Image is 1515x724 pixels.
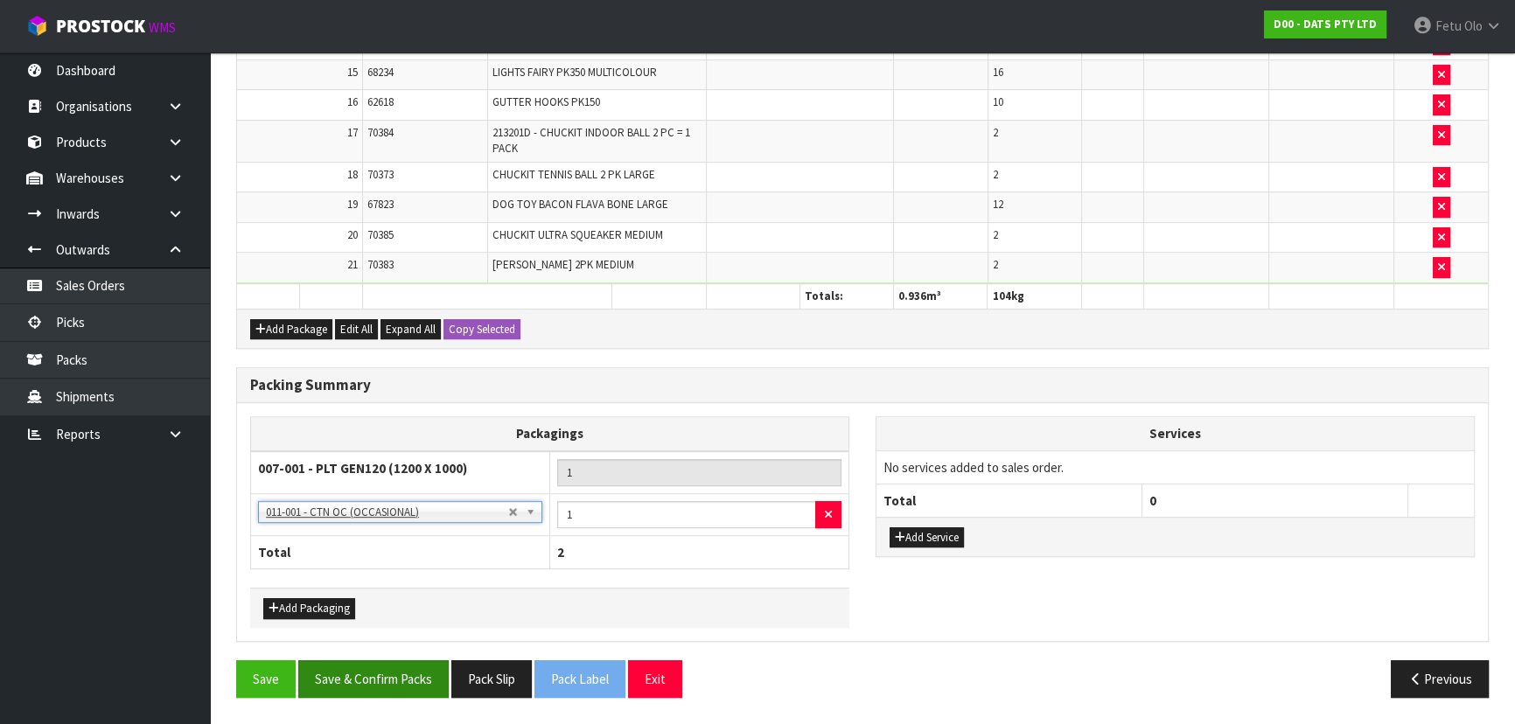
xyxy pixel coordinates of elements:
button: Copy Selected [443,319,520,340]
strong: D00 - DATS PTY LTD [1274,17,1377,31]
span: 12 [993,197,1003,212]
th: Totals: [799,283,893,309]
span: LIGHTS FAIRY PK350 MULTICOLOUR [492,65,657,80]
h3: Packing Summary [250,377,1475,393]
span: 011-001 - CTN OC (OCCASIONAL) [266,502,508,523]
span: [PERSON_NAME] 2PK MEDIUM [492,257,634,272]
button: Edit All [335,319,378,340]
span: Expand All [386,322,436,337]
span: 70383 [367,257,394,272]
span: 19 [347,197,358,212]
img: cube-alt.png [26,15,48,37]
span: 104 [992,289,1010,303]
a: D00 - DATS PTY LTD [1264,10,1386,38]
button: Pack Slip [451,660,532,698]
span: 2 [993,227,998,242]
button: Save [236,660,296,698]
span: 10 [993,94,1003,109]
button: Add Service [890,527,964,548]
span: Olo [1464,17,1483,34]
button: Save & Confirm Packs [298,660,449,698]
span: 2 [993,257,998,272]
th: kg [988,283,1081,309]
span: 16 [993,65,1003,80]
span: CHUCKIT TENNIS BALL 2 PK LARGE [492,167,655,182]
button: Add Package [250,319,332,340]
button: Expand All [380,319,441,340]
span: 16 [347,94,358,109]
span: 0 [1149,492,1156,509]
span: Fetu [1435,17,1462,34]
span: 70373 [367,167,394,182]
span: 17 [347,125,358,140]
span: ProStock [56,15,145,38]
span: GUTTER HOOKS PK150 [492,94,600,109]
span: 2 [993,125,998,140]
span: 0.936 [898,289,926,303]
span: 67823 [367,197,394,212]
th: Packagings [251,417,849,451]
button: Exit [628,660,682,698]
span: 2 [993,167,998,182]
span: 15 [347,65,358,80]
th: Services [876,417,1474,450]
th: Total [251,536,550,569]
span: 70385 [367,227,394,242]
span: DOG TOY BACON FLAVA BONE LARGE [492,197,668,212]
span: 213201D - CHUCKIT INDOOR BALL 2 PC = 1 PACK [492,125,690,156]
span: 18 [347,167,358,182]
small: WMS [149,19,176,36]
span: 62618 [367,94,394,109]
th: m³ [894,283,988,309]
th: Total [876,484,1142,517]
button: Pack Label [534,660,625,698]
span: 20 [347,227,358,242]
td: No services added to sales order. [876,450,1474,484]
strong: 007-001 - PLT GEN120 (1200 X 1000) [258,460,467,477]
span: 21 [347,257,358,272]
span: CHUCKIT ULTRA SQUEAKER MEDIUM [492,227,663,242]
span: 68234 [367,65,394,80]
span: 70384 [367,125,394,140]
span: 2 [557,544,564,560]
button: Add Packaging [263,598,355,619]
button: Previous [1391,660,1489,698]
